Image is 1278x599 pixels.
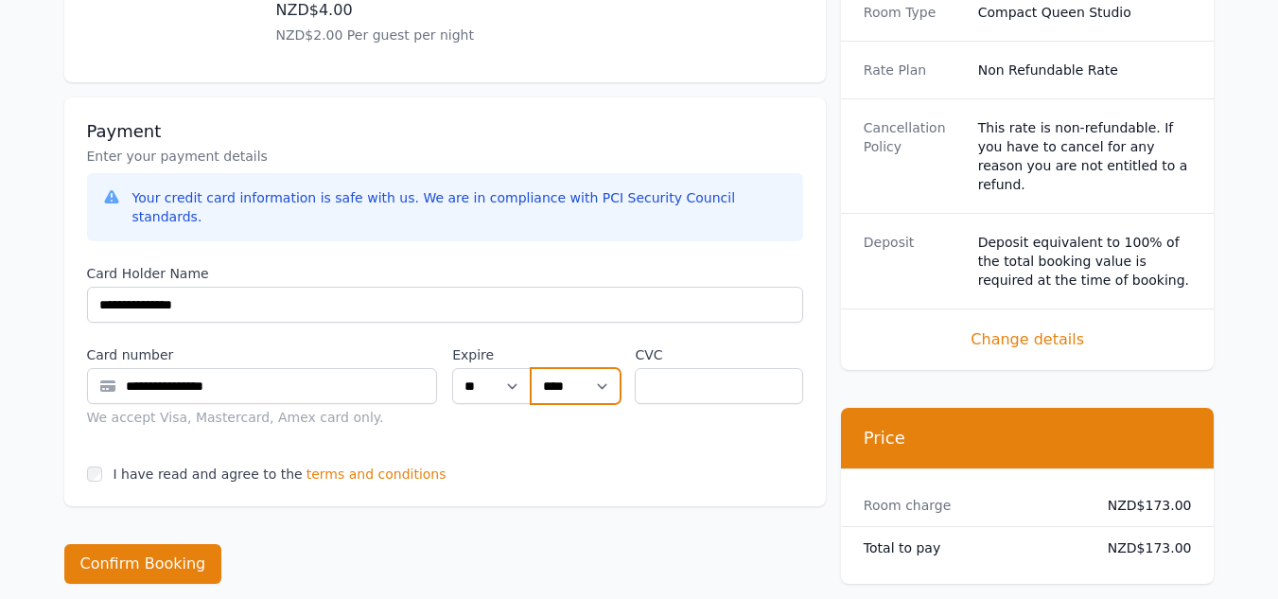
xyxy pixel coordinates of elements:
[864,61,963,79] dt: Rate Plan
[452,345,531,364] label: Expire
[114,467,303,482] label: I have read and agree to the
[864,328,1192,351] span: Change details
[978,233,1192,290] dd: Deposit equivalent to 100% of the total booking value is required at the time of booking.
[87,345,438,364] label: Card number
[635,345,802,364] label: CVC
[87,408,438,427] div: We accept Visa, Mastercard, Amex card only.
[978,61,1192,79] dd: Non Refundable Rate
[864,496,1077,515] dt: Room charge
[132,188,788,226] div: Your credit card information is safe with us. We are in compliance with PCI Security Council stan...
[978,3,1192,22] dd: Compact Queen Studio
[87,264,803,283] label: Card Holder Name
[1093,496,1192,515] dd: NZD$173.00
[531,345,620,364] label: .
[276,26,683,44] p: NZD$2.00 Per guest per night
[978,118,1192,194] div: This rate is non-refundable. If you have to cancel for any reason you are not entitled to a refund.
[864,427,1192,449] h3: Price
[864,538,1077,557] dt: Total to pay
[864,118,963,194] dt: Cancellation Policy
[864,233,963,290] dt: Deposit
[306,465,446,484] span: terms and conditions
[87,147,803,166] p: Enter your payment details
[87,120,803,143] h3: Payment
[64,544,222,584] button: Confirm Booking
[1093,538,1192,557] dd: NZD$173.00
[864,3,963,22] dt: Room Type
